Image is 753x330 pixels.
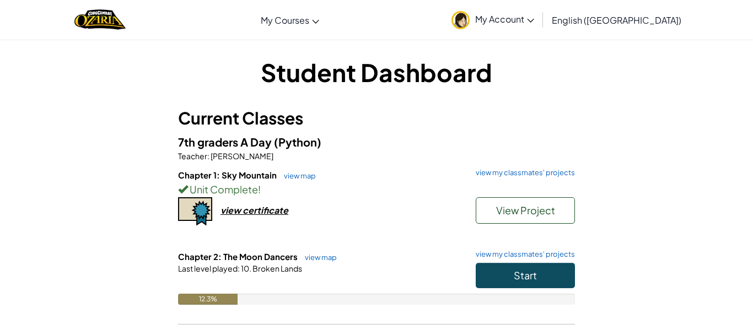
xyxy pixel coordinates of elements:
[188,183,258,196] span: Unit Complete
[178,251,299,262] span: Chapter 2: The Moon Dancers
[178,55,575,89] h1: Student Dashboard
[470,169,575,176] a: view my classmates' projects
[178,106,575,131] h3: Current Classes
[476,197,575,224] button: View Project
[178,204,288,216] a: view certificate
[178,263,238,273] span: Last level played
[178,294,238,305] div: 12.3%
[496,204,555,217] span: View Project
[261,14,309,26] span: My Courses
[278,171,316,180] a: view map
[546,5,687,35] a: English ([GEOGRAPHIC_DATA])
[255,5,325,35] a: My Courses
[299,253,337,262] a: view map
[74,8,126,31] img: Home
[74,8,126,31] a: Ozaria by CodeCombat logo
[552,14,681,26] span: English ([GEOGRAPHIC_DATA])
[446,2,540,37] a: My Account
[240,263,251,273] span: 10.
[209,151,273,161] span: [PERSON_NAME]
[238,263,240,273] span: :
[470,251,575,258] a: view my classmates' projects
[178,197,212,226] img: certificate-icon.png
[475,13,534,25] span: My Account
[274,135,321,149] span: (Python)
[178,135,274,149] span: 7th graders A Day
[220,204,288,216] div: view certificate
[514,269,537,282] span: Start
[251,263,302,273] span: Broken Lands
[178,170,278,180] span: Chapter 1: Sky Mountain
[476,263,575,288] button: Start
[258,183,261,196] span: !
[451,11,470,29] img: avatar
[178,151,207,161] span: Teacher
[207,151,209,161] span: :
